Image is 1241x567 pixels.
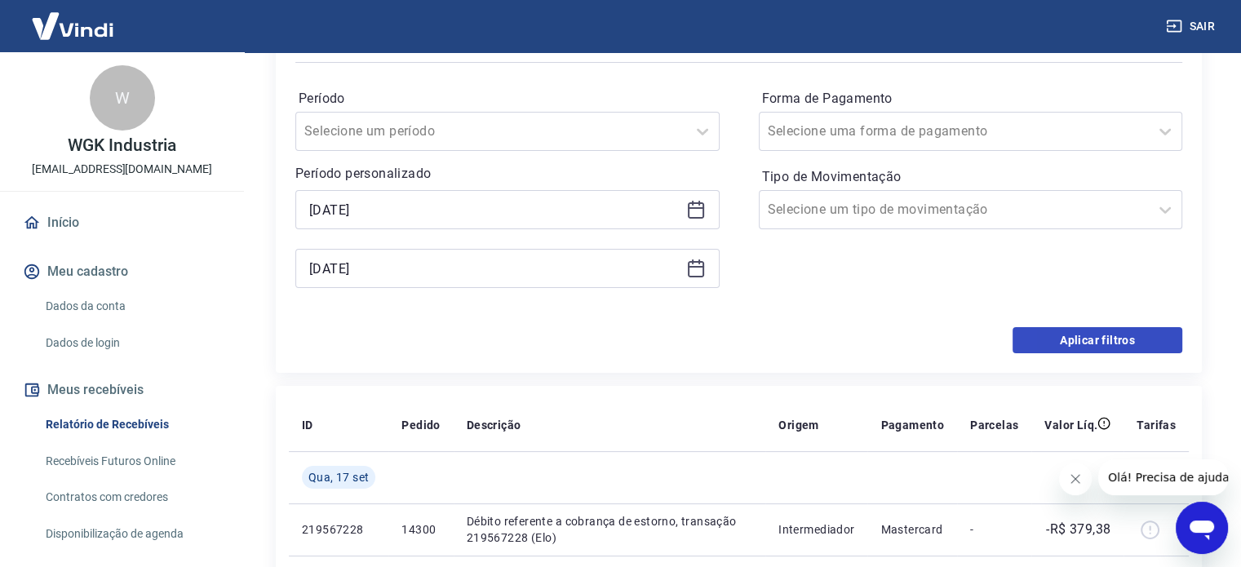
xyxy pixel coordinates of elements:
iframe: Fechar mensagem [1059,463,1092,495]
a: Relatório de Recebíveis [39,408,224,441]
p: Intermediador [778,521,854,538]
a: Início [20,205,224,241]
a: Contratos com credores [39,481,224,514]
p: Parcelas [970,417,1018,433]
button: Sair [1163,11,1221,42]
button: Meu cadastro [20,254,224,290]
button: Aplicar filtros [1013,327,1182,353]
p: Pedido [401,417,440,433]
a: Disponibilização de agenda [39,517,224,551]
p: 219567228 [302,521,375,538]
p: Descrição [467,417,521,433]
iframe: Botão para abrir a janela de mensagens [1176,502,1228,554]
a: Dados da conta [39,290,224,323]
span: Qua, 17 set [308,469,369,485]
p: Período personalizado [295,164,720,184]
p: Tarifas [1137,417,1176,433]
p: ID [302,417,313,433]
label: Período [299,89,716,109]
p: - [970,521,1018,538]
p: Pagamento [880,417,944,433]
label: Forma de Pagamento [762,89,1180,109]
input: Data final [309,256,680,281]
p: [EMAIL_ADDRESS][DOMAIN_NAME] [32,161,212,178]
p: Mastercard [880,521,944,538]
p: -R$ 379,38 [1046,520,1110,539]
a: Dados de login [39,326,224,360]
span: Olá! Precisa de ajuda? [10,11,137,24]
a: Recebíveis Futuros Online [39,445,224,478]
img: Vindi [20,1,126,51]
label: Tipo de Movimentação [762,167,1180,187]
p: Valor Líq. [1044,417,1097,433]
p: Origem [778,417,818,433]
p: Débito referente a cobrança de estorno, transação 219567228 (Elo) [467,513,752,546]
iframe: Mensagem da empresa [1098,459,1228,495]
button: Meus recebíveis [20,372,224,408]
div: W [90,65,155,131]
p: 14300 [401,521,440,538]
input: Data inicial [309,197,680,222]
p: WGK Industria [68,137,175,154]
